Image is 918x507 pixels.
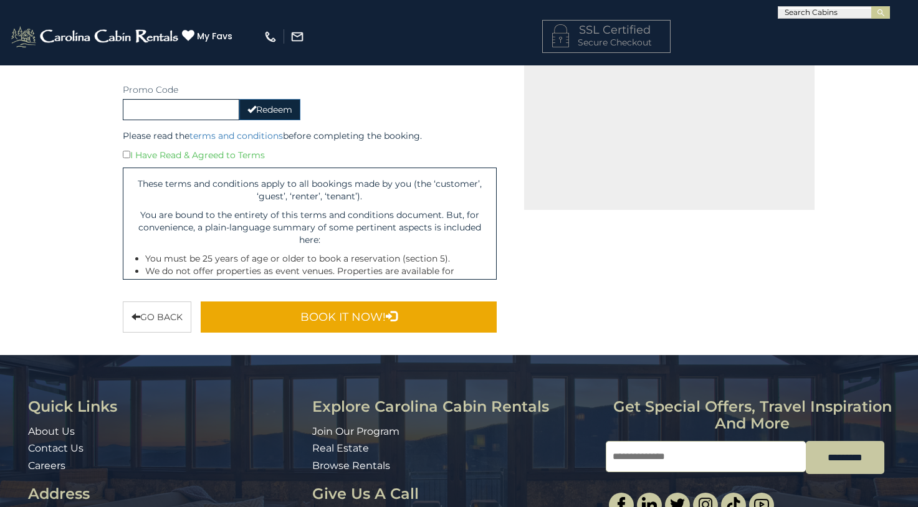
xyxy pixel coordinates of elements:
[28,486,303,502] h3: Address
[264,30,277,44] img: phone-regular-white.png
[123,130,497,142] p: Please read the before completing the booking.
[133,178,487,202] p: These terms and conditions apply to all bookings made by you (the ‘customer’, ‘guest’, ‘renter’, ...
[123,301,191,333] button: Go back
[552,24,661,37] h4: SSL Certified
[312,442,369,454] a: Real Estate
[552,24,569,47] img: LOCKICON1.png
[28,399,303,415] h3: Quick Links
[28,425,75,437] a: About Us
[197,30,232,43] span: My Favs
[189,130,283,141] a: terms and conditions
[145,265,487,339] li: We do not offer properties as event venues. Properties are available for lodging accommodations. ...
[133,209,487,246] p: You are bound to the entirety of this terms and conditions document. But, for convenience, a plai...
[28,460,65,471] a: Careers
[9,24,182,49] img: White-1-2.png
[552,36,661,49] p: Secure Checkout
[239,99,300,120] button: Redeem
[312,425,399,437] a: Join Our Program
[312,486,596,502] h3: Give Us A Call
[312,399,596,415] h3: Explore Carolina Cabin Rentals
[290,30,304,44] img: mail-regular-white.png
[606,399,899,432] h3: Get special offers, travel inspiration and more
[201,301,497,333] button: Book It Now!
[123,148,497,161] div: I Have Read & Agreed to Terms
[312,460,390,471] a: Browse Rentals
[182,29,236,43] a: My Favs
[28,442,84,454] a: Contact Us
[145,252,487,265] li: You must be 25 years of age or older to book a reservation (section 5).
[123,83,178,96] label: Promo Code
